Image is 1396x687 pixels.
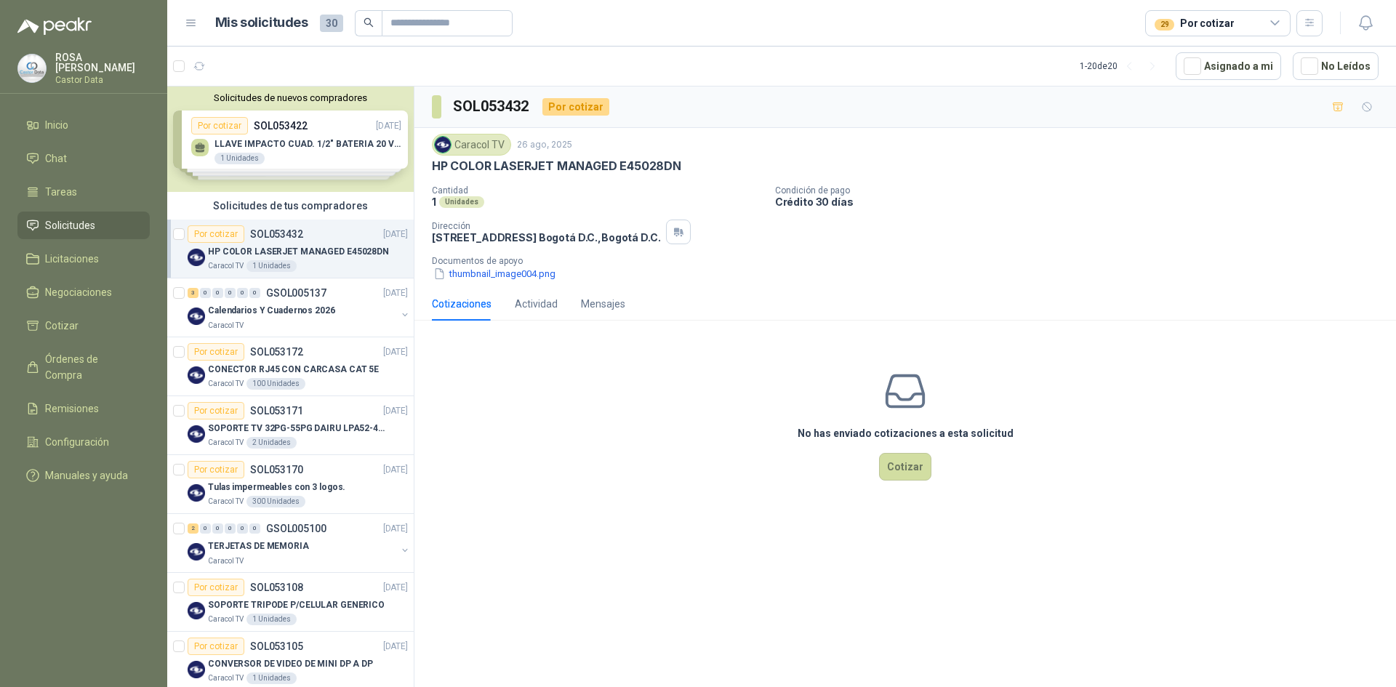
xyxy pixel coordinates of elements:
[249,523,260,534] div: 0
[208,260,244,272] p: Caracol TV
[225,523,236,534] div: 0
[17,17,92,35] img: Logo peakr
[45,284,112,300] span: Negociaciones
[212,523,223,534] div: 0
[383,640,408,654] p: [DATE]
[208,319,244,331] p: Caracol TV
[188,284,411,331] a: 3 0 0 0 0 0 GSOL005137[DATE] Company LogoCalendarios Y Cuadernos 2026Caracol TV
[200,523,211,534] div: 0
[55,52,150,73] p: ROSA [PERSON_NAME]
[188,461,244,478] div: Por cotizar
[266,523,326,534] p: GSOL005100
[208,496,244,507] p: Caracol TV
[250,465,303,475] p: SOL053170
[266,288,326,298] p: GSOL005137
[775,185,1390,196] p: Condición de pago
[383,404,408,418] p: [DATE]
[517,138,572,152] p: 26 ago, 2025
[200,288,211,298] div: 0
[246,378,305,390] div: 100 Unidades
[208,363,379,377] p: CONECTOR RJ45 CON CARCASA CAT 5E
[439,196,484,208] div: Unidades
[250,641,303,651] p: SOL053105
[45,251,99,267] span: Licitaciones
[453,95,531,118] h3: SOL053432
[581,296,625,312] div: Mensajes
[45,150,67,166] span: Chat
[208,437,244,449] p: Caracol TV
[432,231,660,244] p: [STREET_ADDRESS] Bogotá D.C. , Bogotá D.C.
[17,245,150,273] a: Licitaciones
[515,296,558,312] div: Actividad
[432,185,763,196] p: Cantidad
[17,312,150,340] a: Cotizar
[250,229,303,239] p: SOL053432
[775,196,1390,208] p: Crédito 30 días
[17,111,150,139] a: Inicio
[246,260,297,272] div: 1 Unidades
[1176,52,1281,80] button: Asignado a mi
[188,425,205,443] img: Company Logo
[188,520,411,566] a: 2 0 0 0 0 0 GSOL005100[DATE] Company LogoTERJETAS DE MEMORIACaracol TV
[17,278,150,306] a: Negociaciones
[45,434,109,450] span: Configuración
[250,582,303,592] p: SOL053108
[246,672,297,684] div: 1 Unidades
[1155,19,1174,31] div: 29
[55,76,150,84] p: Castor Data
[208,539,309,553] p: TERJETAS DE MEMORIA
[188,543,205,561] img: Company Logo
[45,401,99,417] span: Remisiones
[432,158,681,174] p: HP COLOR LASERJET MANAGED E45028DN
[237,523,248,534] div: 0
[167,396,414,455] a: Por cotizarSOL053171[DATE] Company LogoSOPORTE TV 32PG-55PG DAIRU LPA52-446KIT2Caracol TV2 Unidades
[18,55,46,82] img: Company Logo
[1293,52,1379,80] button: No Leídos
[188,579,244,596] div: Por cotizar
[249,288,260,298] div: 0
[188,366,205,384] img: Company Logo
[432,196,436,208] p: 1
[17,428,150,456] a: Configuración
[17,212,150,239] a: Solicitudes
[208,378,244,390] p: Caracol TV
[167,192,414,220] div: Solicitudes de tus compradores
[383,345,408,359] p: [DATE]
[17,395,150,422] a: Remisiones
[188,661,205,678] img: Company Logo
[17,145,150,172] a: Chat
[435,137,451,153] img: Company Logo
[45,318,79,334] span: Cotizar
[208,614,244,625] p: Caracol TV
[208,555,244,566] p: Caracol TV
[188,288,198,298] div: 3
[167,573,414,632] a: Por cotizarSOL053108[DATE] Company LogoSOPORTE TRIPODE P/CELULAR GENERICOCaracol TV1 Unidades
[432,221,660,231] p: Dirección
[1155,15,1234,31] div: Por cotizar
[225,288,236,298] div: 0
[208,304,335,318] p: Calendarios Y Cuadernos 2026
[188,343,244,361] div: Por cotizar
[1080,55,1164,78] div: 1 - 20 de 20
[208,598,385,612] p: SOPORTE TRIPODE P/CELULAR GENERICO
[188,523,198,534] div: 2
[17,178,150,206] a: Tareas
[383,581,408,595] p: [DATE]
[250,347,303,357] p: SOL053172
[17,345,150,389] a: Órdenes de Compra
[250,406,303,416] p: SOL053171
[246,614,297,625] div: 1 Unidades
[246,437,297,449] div: 2 Unidades
[45,467,128,483] span: Manuales y ayuda
[45,217,95,233] span: Solicitudes
[188,638,244,655] div: Por cotizar
[215,12,308,33] h1: Mis solicitudes
[167,220,414,278] a: Por cotizarSOL053432[DATE] Company LogoHP COLOR LASERJET MANAGED E45028DNCaracol TV1 Unidades
[173,92,408,103] button: Solicitudes de nuevos compradores
[212,288,223,298] div: 0
[45,117,68,133] span: Inicio
[383,522,408,536] p: [DATE]
[208,672,244,684] p: Caracol TV
[167,87,414,192] div: Solicitudes de nuevos compradoresPor cotizarSOL053422[DATE] LLAVE IMPACTO CUAD. 1/2" BATERIA 20 V...
[383,228,408,241] p: [DATE]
